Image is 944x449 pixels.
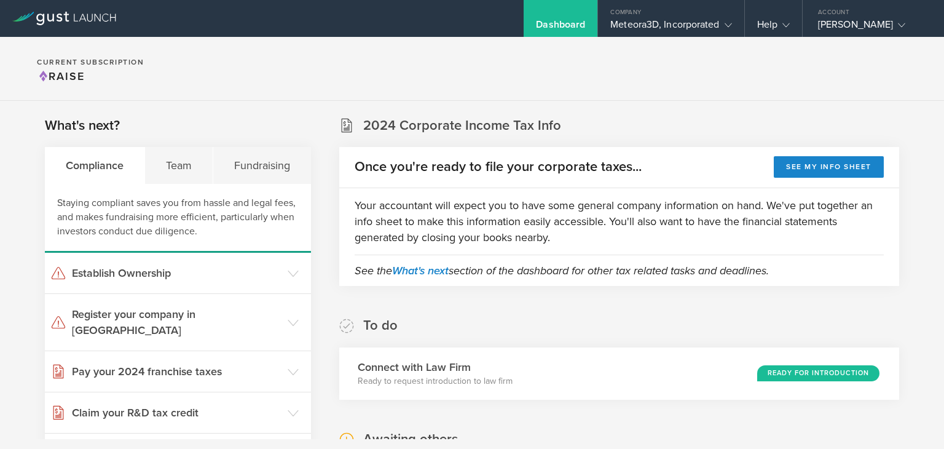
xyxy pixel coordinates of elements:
[610,18,731,37] div: Meteora3D, Incorporated
[45,117,120,135] h2: What's next?
[392,264,449,277] a: What's next
[358,359,513,375] h3: Connect with Law Firm
[72,405,281,421] h3: Claim your R&D tax credit
[72,265,281,281] h3: Establish Ownership
[72,306,281,338] h3: Register your company in [GEOGRAPHIC_DATA]
[72,364,281,379] h3: Pay your 2024 franchise taxes
[757,365,879,381] div: Ready for Introduction
[363,431,458,448] h2: Awaiting others
[774,156,884,178] button: See my info sheet
[145,147,213,184] div: Team
[37,70,85,83] span: Raise
[536,18,585,37] div: Dashboard
[355,197,884,245] p: Your accountant will expect you to have some general company information on hand. We've put toget...
[37,58,144,66] h2: Current Subscription
[358,375,513,387] p: Ready to request introduction to law firm
[363,317,398,335] h2: To do
[757,18,790,37] div: Help
[45,184,311,253] div: Staying compliant saves you from hassle and legal fees, and makes fundraising more efficient, par...
[355,158,642,176] h2: Once you're ready to file your corporate taxes...
[339,348,899,400] div: Connect with Law FirmReady to request introduction to law firmReady for Introduction
[818,18,922,37] div: [PERSON_NAME]
[355,264,769,277] em: See the section of the dashboard for other tax related tasks and deadlines.
[363,117,561,135] h2: 2024 Corporate Income Tax Info
[45,147,145,184] div: Compliance
[213,147,311,184] div: Fundraising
